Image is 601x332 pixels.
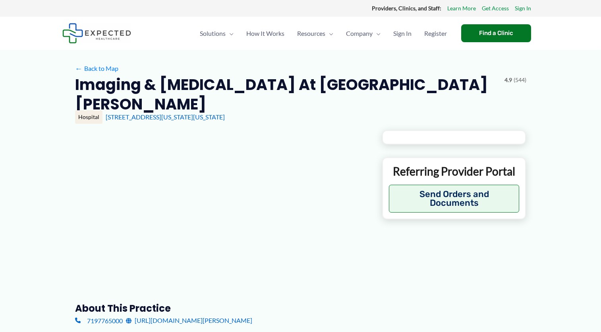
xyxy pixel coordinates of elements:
[393,20,412,47] span: Sign In
[418,20,453,47] a: Register
[200,20,226,47] span: Solutions
[387,20,418,47] a: Sign In
[504,75,512,85] span: 4.9
[193,20,240,47] a: SolutionsMenu Toggle
[75,110,102,124] div: Hospital
[75,314,123,326] a: 7197765000
[193,20,453,47] nav: Primary Site Navigation
[62,23,131,43] img: Expected Healthcare Logo - side, dark font, small
[389,185,520,213] button: Send Orders and Documents
[325,20,333,47] span: Menu Toggle
[482,3,509,14] a: Get Access
[240,20,291,47] a: How It Works
[75,75,498,114] h2: Imaging & [MEDICAL_DATA] at [GEOGRAPHIC_DATA][PERSON_NAME]
[75,62,118,74] a: ←Back to Map
[75,64,83,72] span: ←
[126,314,252,326] a: [URL][DOMAIN_NAME][PERSON_NAME]
[297,20,325,47] span: Resources
[461,24,531,42] a: Find a Clinic
[340,20,387,47] a: CompanyMenu Toggle
[226,20,234,47] span: Menu Toggle
[447,3,476,14] a: Learn More
[75,302,369,314] h3: About this practice
[246,20,284,47] span: How It Works
[372,5,441,12] strong: Providers, Clinics, and Staff:
[515,3,531,14] a: Sign In
[389,164,520,178] p: Referring Provider Portal
[346,20,373,47] span: Company
[106,113,225,121] a: [STREET_ADDRESS][US_STATE][US_STATE]
[514,75,526,85] span: (544)
[373,20,381,47] span: Menu Toggle
[291,20,340,47] a: ResourcesMenu Toggle
[424,20,447,47] span: Register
